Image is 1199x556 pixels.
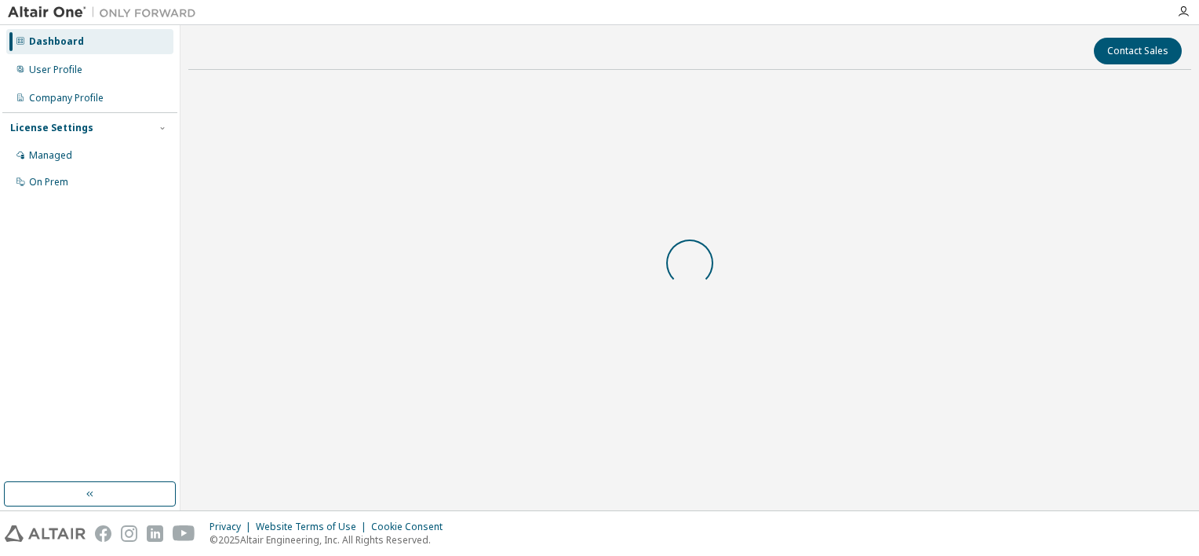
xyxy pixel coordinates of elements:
[10,122,93,134] div: License Settings
[1094,38,1182,64] button: Contact Sales
[210,521,256,533] div: Privacy
[29,64,82,76] div: User Profile
[371,521,452,533] div: Cookie Consent
[8,5,204,20] img: Altair One
[147,525,163,542] img: linkedin.svg
[173,525,195,542] img: youtube.svg
[29,35,84,48] div: Dashboard
[256,521,371,533] div: Website Terms of Use
[5,525,86,542] img: altair_logo.svg
[29,92,104,104] div: Company Profile
[29,149,72,162] div: Managed
[121,525,137,542] img: instagram.svg
[95,525,111,542] img: facebook.svg
[210,533,452,547] p: © 2025 Altair Engineering, Inc. All Rights Reserved.
[29,176,68,188] div: On Prem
